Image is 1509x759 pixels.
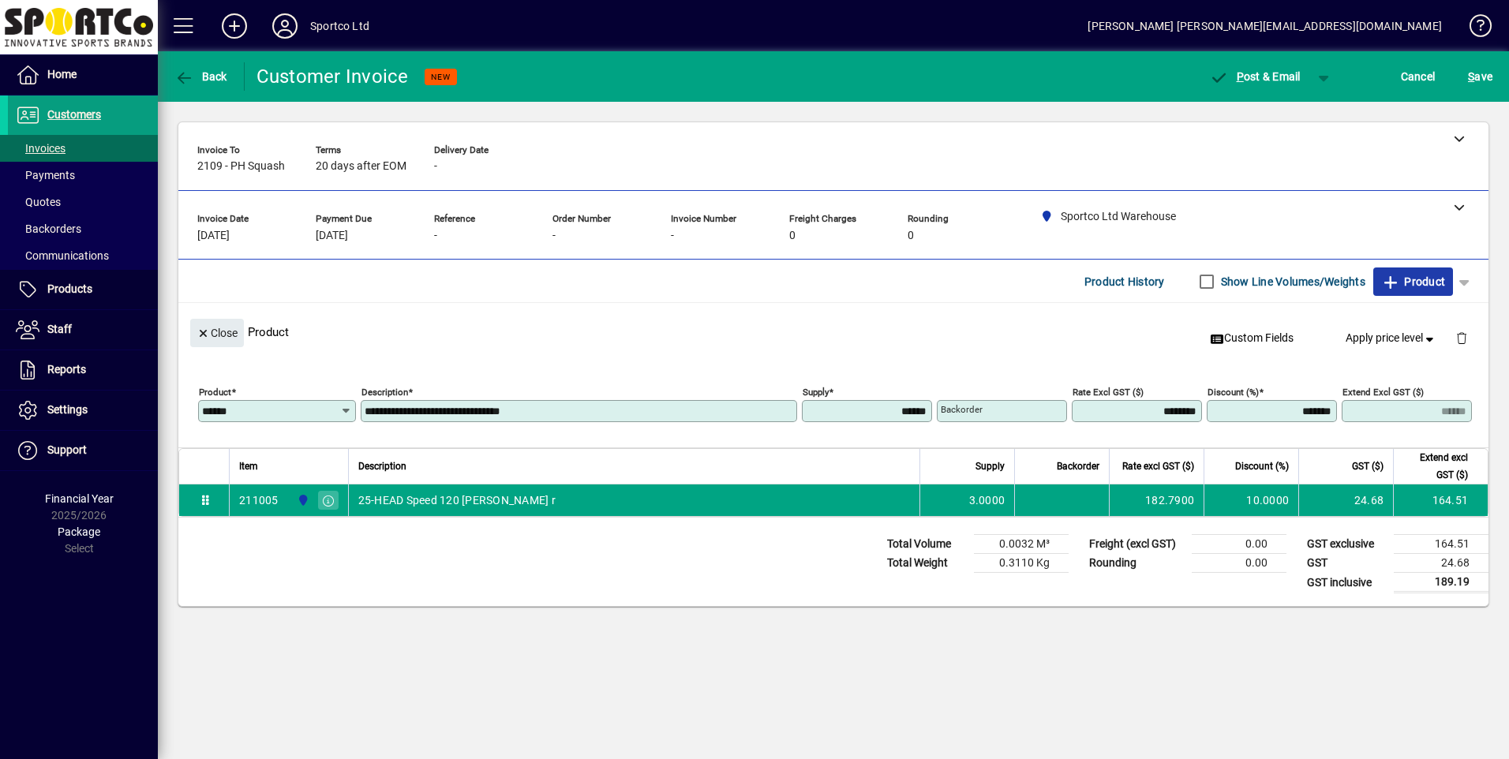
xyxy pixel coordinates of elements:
td: 24.68 [1394,554,1488,573]
span: Rate excl GST ($) [1122,458,1194,475]
mat-label: Extend excl GST ($) [1342,387,1424,398]
label: Show Line Volumes/Weights [1218,274,1365,290]
span: Description [358,458,406,475]
span: Apply price level [1346,330,1437,346]
span: - [552,230,556,242]
td: Total Weight [879,554,974,573]
span: Package [58,525,100,538]
span: Product History [1084,269,1165,294]
a: Staff [8,310,158,350]
span: [DATE] [316,230,348,242]
td: 164.51 [1394,535,1488,554]
a: Backorders [8,215,158,242]
td: 0.00 [1192,535,1286,554]
span: Back [174,70,227,83]
span: ave [1468,64,1492,89]
td: 164.51 [1393,484,1488,516]
td: 0.3110 Kg [974,554,1069,573]
span: 2109 - PH Squash [197,160,285,173]
td: 189.19 [1394,573,1488,593]
td: 0.00 [1192,554,1286,573]
span: 0 [908,230,914,242]
app-page-header-button: Delete [1443,331,1481,345]
button: Profile [260,12,310,40]
span: Communications [16,249,109,262]
td: Total Volume [879,535,974,554]
span: - [671,230,674,242]
td: GST exclusive [1299,535,1394,554]
span: Cancel [1401,64,1436,89]
a: Communications [8,242,158,269]
div: Product [178,303,1488,361]
td: Rounding [1081,554,1192,573]
a: Support [8,431,158,470]
span: Quotes [16,196,61,208]
div: Customer Invoice [256,64,409,89]
a: Settings [8,391,158,430]
td: 0.0032 M³ [974,535,1069,554]
td: 24.68 [1298,484,1393,516]
a: Products [8,270,158,309]
td: GST inclusive [1299,573,1394,593]
span: Products [47,282,92,295]
td: GST [1299,554,1394,573]
span: Home [47,68,77,80]
span: 20 days after EOM [316,160,406,173]
button: Post & Email [1201,62,1309,91]
span: - [434,160,437,173]
mat-label: Supply [803,387,829,398]
mat-label: Backorder [941,404,983,415]
button: Cancel [1397,62,1440,91]
span: Settings [47,403,88,416]
span: 0 [789,230,796,242]
a: Invoices [8,135,158,162]
span: Backorder [1057,458,1099,475]
span: Custom Fields [1210,330,1294,346]
a: Quotes [8,189,158,215]
span: S [1468,70,1474,83]
button: Apply price level [1339,324,1443,353]
span: 25-HEAD Speed 120 [PERSON_NAME] r [358,492,556,508]
span: GST ($) [1352,458,1384,475]
mat-label: Description [361,387,408,398]
span: Sportco Ltd Warehouse [293,492,311,509]
button: Product [1373,267,1453,296]
button: Close [190,319,244,347]
button: Delete [1443,319,1481,357]
span: Close [197,320,238,346]
a: Reports [8,350,158,390]
div: [PERSON_NAME] [PERSON_NAME][EMAIL_ADDRESS][DOMAIN_NAME] [1088,13,1442,39]
button: Product History [1078,267,1171,296]
span: P [1237,70,1244,83]
span: Backorders [16,222,81,235]
a: Payments [8,162,158,189]
span: Discount (%) [1235,458,1289,475]
span: Extend excl GST ($) [1403,449,1468,484]
span: Financial Year [45,492,114,505]
span: Reports [47,363,86,376]
td: 10.0000 [1204,484,1298,516]
span: 3.0000 [969,492,1005,508]
span: ost & Email [1209,70,1301,83]
button: Custom Fields [1204,324,1300,353]
mat-label: Rate excl GST ($) [1073,387,1144,398]
a: Knowledge Base [1458,3,1489,54]
div: 182.7900 [1119,492,1194,508]
div: 211005 [239,492,279,508]
span: Item [239,458,258,475]
span: Supply [975,458,1005,475]
app-page-header-button: Close [186,325,248,339]
span: Payments [16,169,75,181]
mat-label: Product [199,387,231,398]
button: Add [209,12,260,40]
span: Invoices [16,142,66,155]
button: Save [1464,62,1496,91]
span: Staff [47,323,72,335]
app-page-header-button: Back [158,62,245,91]
span: Support [47,443,87,456]
span: Customers [47,108,101,121]
button: Back [170,62,231,91]
td: Freight (excl GST) [1081,535,1192,554]
div: Sportco Ltd [310,13,369,39]
span: [DATE] [197,230,230,242]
